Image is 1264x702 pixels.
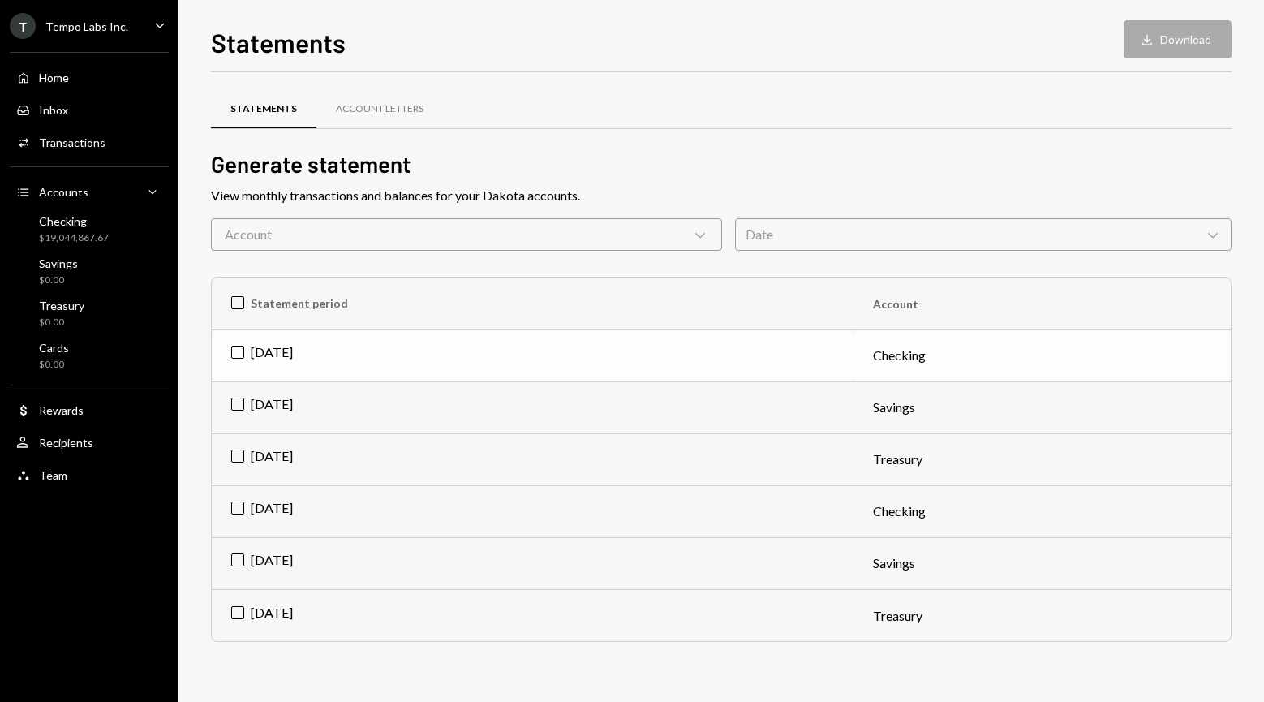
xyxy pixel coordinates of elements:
[211,149,1232,180] h2: Generate statement
[853,537,1231,589] td: Savings
[39,468,67,482] div: Team
[316,88,443,130] a: Account Letters
[39,436,93,450] div: Recipients
[10,209,169,248] a: Checking$19,044,867.67
[10,252,169,291] a: Savings$0.00
[39,71,69,84] div: Home
[10,62,169,92] a: Home
[211,88,316,130] a: Statements
[10,395,169,424] a: Rewards
[39,214,109,228] div: Checking
[853,433,1231,485] td: Treasury
[211,26,346,58] h1: Statements
[39,256,78,270] div: Savings
[853,485,1231,537] td: Checking
[735,218,1232,251] div: Date
[39,299,84,312] div: Treasury
[853,381,1231,433] td: Savings
[10,13,36,39] div: T
[853,278,1231,329] th: Account
[39,273,78,287] div: $0.00
[39,341,69,355] div: Cards
[336,102,423,116] div: Account Letters
[230,102,297,116] div: Statements
[10,95,169,124] a: Inbox
[10,336,169,375] a: Cards$0.00
[10,460,169,489] a: Team
[211,218,722,251] div: Account
[39,316,84,329] div: $0.00
[39,136,105,149] div: Transactions
[10,127,169,157] a: Transactions
[39,231,109,245] div: $19,044,867.67
[39,358,69,372] div: $0.00
[39,103,68,117] div: Inbox
[39,403,84,417] div: Rewards
[39,185,88,199] div: Accounts
[853,329,1231,381] td: Checking
[10,428,169,457] a: Recipients
[853,589,1231,641] td: Treasury
[10,294,169,333] a: Treasury$0.00
[211,186,1232,205] div: View monthly transactions and balances for your Dakota accounts.
[10,177,169,206] a: Accounts
[45,19,128,33] div: Tempo Labs Inc.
